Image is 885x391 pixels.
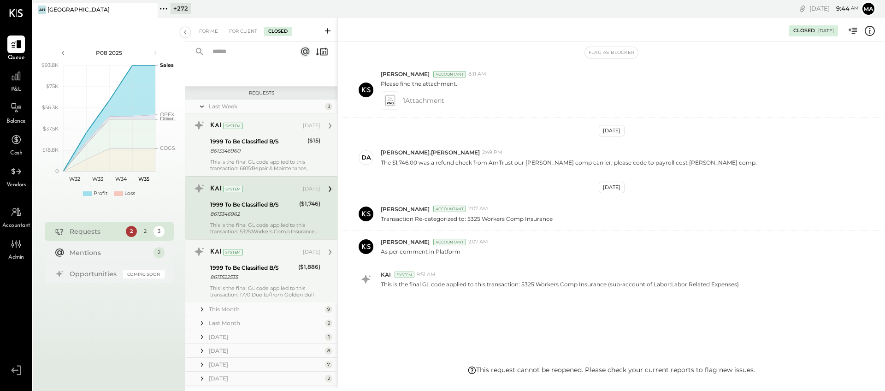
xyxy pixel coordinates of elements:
[403,91,444,110] span: 1 Attachment
[38,6,46,14] div: AH
[381,248,460,255] p: As per comment in Platform
[395,272,414,278] div: System
[2,222,30,230] span: Accountant
[0,163,32,190] a: Vendors
[325,103,332,110] div: 3
[160,62,174,68] text: Sales
[10,149,22,158] span: Cash
[307,136,320,145] div: ($15)
[303,122,320,130] div: [DATE]
[468,205,488,213] span: 2:07 AM
[209,361,323,368] div: [DATE]
[70,49,148,57] div: P08 2025
[210,121,221,130] div: KAI
[153,226,165,237] div: 3
[433,71,466,77] div: Accountant
[209,333,323,341] div: [DATE]
[381,280,739,288] p: This is the final GL code applied to this transaction: 5325:Workers Comp Insurance (sub-account o...
[0,203,32,230] a: Accountant
[41,62,59,68] text: $93.8K
[325,306,332,313] div: 9
[209,347,323,355] div: [DATE]
[210,146,305,155] div: 8613346960
[47,6,110,13] div: [GEOGRAPHIC_DATA]
[209,319,323,327] div: Last Month
[223,186,243,192] div: System
[160,115,176,122] text: Occu...
[381,148,480,156] span: [PERSON_NAME].[PERSON_NAME]
[433,206,466,212] div: Accountant
[325,347,332,355] div: 8
[94,190,107,197] div: Profit
[381,238,430,246] span: [PERSON_NAME]
[70,227,121,236] div: Requests
[417,271,436,278] span: 9:51 AM
[0,235,32,262] a: Admin
[210,273,295,282] div: 8613522535
[818,28,834,34] div: [DATE]
[124,190,135,197] div: Loss
[210,137,305,146] div: 1999 To Be Classified B/S
[210,222,320,235] div: This is the final GL code applied to this transaction: 5325:Workers Comp Insurance (sub-account o...
[115,176,127,182] text: W34
[223,249,243,255] div: System
[138,176,149,182] text: W35
[599,182,625,193] div: [DATE]
[381,80,457,88] p: Please find the attachment.
[303,185,320,193] div: [DATE]
[210,248,221,257] div: KAI
[70,248,149,257] div: Mentions
[160,111,175,118] text: OPEX
[210,209,296,219] div: 8613346962
[585,47,638,58] button: Flag as Blocker
[381,215,553,223] p: Transaction Re-categorized to: 5325 Workers Comp Insurance
[0,99,32,126] a: Balance
[793,27,815,35] div: Closed
[468,71,486,78] span: 8:11 AM
[0,36,32,62] a: Queue
[798,4,807,13] div: copy link
[381,70,430,78] span: [PERSON_NAME]
[861,1,876,16] button: Ma
[298,262,320,272] div: ($1,886)
[299,199,320,208] div: ($1,746)
[325,361,332,368] div: 7
[0,131,32,158] a: Cash
[42,104,59,111] text: $56.3K
[210,184,221,194] div: KAI
[160,145,175,151] text: COGS
[482,149,502,156] span: 2:49 PM
[46,83,59,89] text: $75K
[381,159,757,166] p: The $1,746.00 was a refund check from AmTrust our [PERSON_NAME] comp carrier, please code to payr...
[195,27,223,36] div: For Me
[140,226,151,237] div: 2
[361,153,371,162] div: da
[55,168,59,174] text: 0
[209,374,323,382] div: [DATE]
[325,375,332,382] div: 2
[224,27,262,36] div: For Client
[0,67,32,94] a: P&L
[11,86,22,94] span: P&L
[6,181,26,190] span: Vendors
[8,254,24,262] span: Admin
[43,125,59,132] text: $37.5K
[223,123,243,129] div: System
[325,320,332,327] div: 2
[126,226,137,237] div: 2
[42,147,59,153] text: $18.8K
[599,125,625,136] div: [DATE]
[171,3,191,14] div: + 272
[190,90,333,96] div: Requests
[325,333,332,341] div: 1
[303,249,320,256] div: [DATE]
[381,271,391,278] span: KAI
[8,54,25,62] span: Queue
[264,27,292,36] div: Closed
[123,270,165,278] div: Coming Soon
[69,176,80,182] text: W32
[6,118,26,126] span: Balance
[210,285,320,298] div: This is the final GL code applied to this transaction: 1770 Due to/from Golden Bull
[210,200,296,209] div: 1999 To Be Classified B/S
[209,102,323,110] div: Last Week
